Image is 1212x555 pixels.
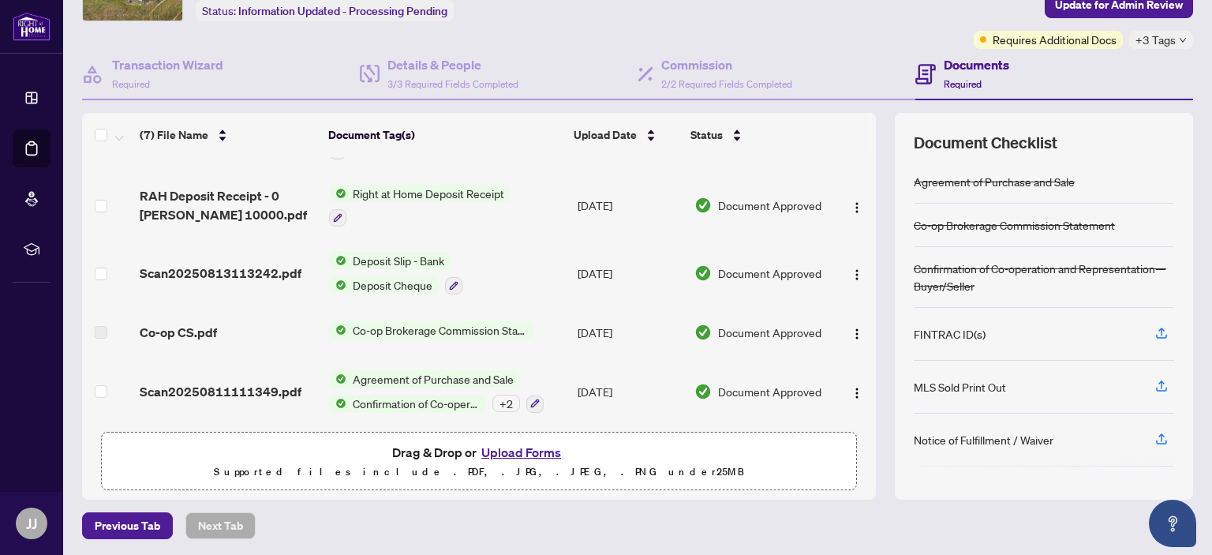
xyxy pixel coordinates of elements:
[914,216,1115,234] div: Co-op Brokerage Commission Statement
[851,268,863,281] img: Logo
[914,325,986,343] div: FINTRAC ID(s)
[392,442,566,463] span: Drag & Drop or
[112,78,150,90] span: Required
[387,78,518,90] span: 3/3 Required Fields Completed
[567,113,684,157] th: Upload Date
[140,323,217,342] span: Co-op CS.pdf
[95,513,160,538] span: Previous Tab
[102,433,856,491] span: Drag & Drop orUpload FormsSupported files include .PDF, .JPG, .JPEG, .PNG under25MB
[844,320,870,345] button: Logo
[185,512,256,539] button: Next Tab
[661,55,792,74] h4: Commission
[111,463,847,482] p: Supported files include .PDF, .JPG, .JPEG, .PNG under 25 MB
[690,126,723,144] span: Status
[26,512,37,534] span: JJ
[914,431,1053,448] div: Notice of Fulfillment / Waiver
[571,358,688,426] td: [DATE]
[329,321,346,339] img: Status Icon
[944,55,1009,74] h4: Documents
[346,370,520,388] span: Agreement of Purchase and Sale
[571,307,688,358] td: [DATE]
[718,264,821,282] span: Document Approved
[571,172,688,240] td: [DATE]
[718,197,821,214] span: Document Approved
[329,395,346,412] img: Status Icon
[346,276,439,294] span: Deposit Cheque
[574,126,637,144] span: Upload Date
[1135,31,1176,49] span: +3 Tags
[346,395,486,412] span: Confirmation of Co-operation and Representation—Buyer/Seller
[329,276,346,294] img: Status Icon
[851,387,863,399] img: Logo
[914,378,1006,396] div: MLS Sold Print Out
[684,113,829,157] th: Status
[329,321,533,339] button: Status IconCo-op Brokerage Commission Statement
[844,261,870,286] button: Logo
[914,260,1174,294] div: Confirmation of Co-operation and Representation—Buyer/Seller
[914,173,1075,190] div: Agreement of Purchase and Sale
[694,324,712,341] img: Document Status
[477,442,566,463] button: Upload Forms
[329,252,346,269] img: Status Icon
[1149,500,1196,547] button: Open asap
[82,512,173,539] button: Previous Tab
[844,193,870,218] button: Logo
[329,185,511,227] button: Status IconRight at Home Deposit Receipt
[387,55,518,74] h4: Details & People
[13,12,50,41] img: logo
[492,395,520,412] div: + 2
[238,4,447,18] span: Information Updated - Processing Pending
[133,113,322,157] th: (7) File Name
[1179,36,1187,44] span: down
[694,264,712,282] img: Document Status
[112,55,223,74] h4: Transaction Wizard
[140,126,208,144] span: (7) File Name
[329,370,346,388] img: Status Icon
[571,239,688,307] td: [DATE]
[694,383,712,400] img: Document Status
[329,185,346,202] img: Status Icon
[944,78,982,90] span: Required
[140,186,316,224] span: RAH Deposit Receipt - 0 [PERSON_NAME] 10000.pdf
[140,382,301,401] span: Scan20250811111349.pdf
[661,78,792,90] span: 2/2 Required Fields Completed
[346,185,511,202] span: Right at Home Deposit Receipt
[140,264,301,283] span: Scan20250813113242.pdf
[844,379,870,404] button: Logo
[718,383,821,400] span: Document Approved
[851,328,863,340] img: Logo
[851,201,863,214] img: Logo
[329,252,462,294] button: Status IconDeposit Slip - BankStatus IconDeposit Cheque
[346,252,451,269] span: Deposit Slip - Bank
[322,113,568,157] th: Document Tag(s)
[694,197,712,214] img: Document Status
[993,31,1117,48] span: Requires Additional Docs
[346,321,533,339] span: Co-op Brokerage Commission Statement
[329,370,544,413] button: Status IconAgreement of Purchase and SaleStatus IconConfirmation of Co-operation and Representati...
[914,132,1057,154] span: Document Checklist
[718,324,821,341] span: Document Approved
